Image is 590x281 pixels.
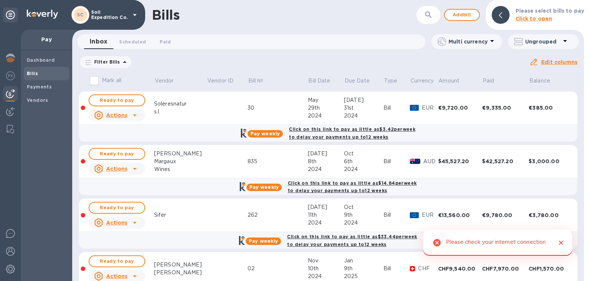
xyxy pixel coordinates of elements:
div: $42,527.20 [482,158,529,165]
span: Amount [438,77,469,85]
div: 2024 [308,112,344,120]
div: 2024 [308,165,344,173]
div: 10th [308,265,344,272]
span: Paid [160,38,171,46]
div: 31st [344,104,383,112]
span: Vendor [155,77,184,85]
div: [PERSON_NAME] [154,269,207,277]
div: 8th [308,158,344,165]
button: Ready to pay [89,148,145,160]
div: $3,000.00 [529,158,571,165]
div: €3,780.00 [529,211,571,219]
span: Inbox [90,36,107,47]
div: CHF7,970.00 [482,265,529,272]
div: Bill [383,104,410,112]
div: Margaux [154,158,207,165]
div: Soleresnatur [154,100,207,108]
div: [PERSON_NAME] [154,261,207,269]
div: €13,560.00 [438,211,482,219]
div: 835 [248,158,308,165]
b: Click on this link to pay as little as $33.44 per week to delay your payments up to 12 weeks [287,234,417,247]
div: €9,720.00 [438,104,482,112]
p: CHF [418,265,438,272]
b: Please select bills to pay [516,8,584,14]
div: [DATE] [344,96,383,104]
div: 6th [344,158,383,165]
span: Add bill [451,10,473,19]
u: Actions [106,273,127,279]
div: 2024 [344,165,383,173]
p: Bill № [248,77,264,85]
p: Mark all [102,77,121,84]
div: Bill [383,211,410,219]
u: Actions [106,220,127,226]
div: Oct [344,203,383,211]
p: Filter Bills [91,59,120,65]
b: Click to open [516,16,552,22]
div: $45,527.20 [438,158,482,165]
span: Scheduled [119,38,146,46]
img: AUD [410,159,420,164]
div: 30 [248,104,308,112]
img: CHF [410,266,415,271]
span: Type [384,77,407,85]
div: 2024 [344,112,383,120]
div: [DATE] [308,150,344,158]
span: Bill Date [308,77,340,85]
div: Sifer [154,211,207,219]
p: Vendor [155,77,174,85]
p: EUR [422,104,438,112]
p: Currency [411,77,434,85]
img: Logo [27,10,58,19]
button: Ready to pay [89,94,145,106]
b: Click on this link to pay as little as $14.84 per week to delay your payments up to 12 weeks [288,180,417,194]
p: Multi currency [449,38,488,45]
div: Bill [383,158,410,165]
b: Vendors [27,97,48,103]
div: Nov [308,257,344,265]
div: 02 [248,265,308,272]
span: Bill № [248,77,273,85]
button: Close [556,238,566,248]
b: Pay weekly [249,238,278,244]
div: 9th [344,265,383,272]
div: 262 [248,211,308,219]
div: Please check your internet connection [446,236,546,250]
b: Click on this link to pay as little as $3.42 per week to delay your payments up to 12 weeks [289,126,415,140]
span: Vendor ID [207,77,243,85]
div: [DATE] [308,203,344,211]
p: Pay [27,36,66,43]
div: 2025 [344,272,383,280]
p: Due Date [345,77,370,85]
div: [PERSON_NAME] [154,150,207,158]
div: Wines [154,165,207,173]
h1: Bills [152,7,179,23]
div: 2024 [344,219,383,227]
p: Bill Date [308,77,330,85]
span: Ready to pay [95,257,138,266]
b: Pay weekly [251,131,280,136]
div: €9,335.00 [482,104,529,112]
p: Type [384,77,398,85]
div: €385.00 [529,104,571,112]
div: Bill [383,265,410,272]
span: Paid [483,77,504,85]
span: Ready to pay [95,149,138,158]
p: Ungrouped [525,38,561,45]
p: Vendor ID [207,77,233,85]
p: EUR [422,211,438,219]
div: 29th [308,104,344,112]
b: Payments [27,84,52,90]
p: Balance [529,77,550,85]
div: May [308,96,344,104]
div: Jan [344,257,383,265]
div: 2024 [308,272,344,280]
span: Ready to pay [95,96,138,105]
div: CHF1,570.00 [529,265,571,272]
img: Foreign exchange [6,71,15,80]
p: Soil Expedition Co. [91,10,128,20]
b: Bills [27,71,38,76]
button: Addbill [444,9,480,21]
div: 2024 [308,219,344,227]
